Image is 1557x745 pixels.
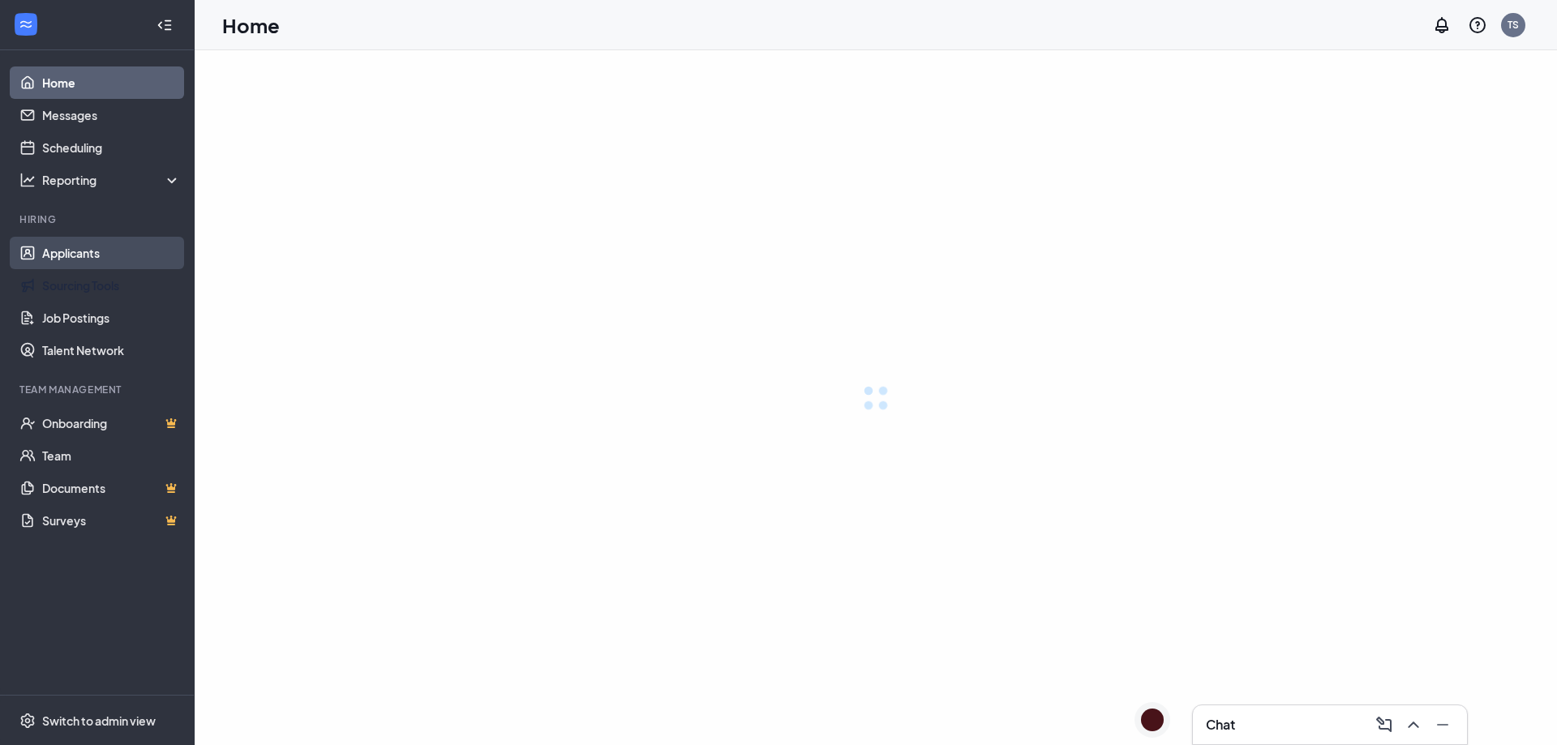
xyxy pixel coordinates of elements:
a: SurveysCrown [42,504,181,537]
h3: Chat [1206,716,1235,734]
svg: ChevronUp [1404,715,1423,734]
div: Switch to admin view [42,713,156,729]
a: Messages [42,99,181,131]
a: Team [42,439,181,472]
h1: Home [222,11,280,39]
a: Talent Network [42,334,181,366]
svg: Notifications [1432,15,1452,35]
div: Team Management [19,383,178,396]
div: TS [1508,18,1519,32]
button: ComposeMessage [1370,712,1396,738]
svg: ComposeMessage [1375,715,1394,734]
svg: Minimize [1433,715,1452,734]
div: Hiring [19,212,178,226]
svg: Collapse [157,17,173,33]
a: DocumentsCrown [42,472,181,504]
a: Sourcing Tools [42,269,181,302]
svg: QuestionInfo [1468,15,1487,35]
a: Job Postings [42,302,181,334]
svg: Settings [19,713,36,729]
svg: Analysis [19,172,36,188]
svg: WorkstreamLogo [18,16,34,32]
button: ChevronUp [1399,712,1425,738]
div: Reporting [42,172,182,188]
a: OnboardingCrown [42,407,181,439]
a: Home [42,66,181,99]
button: Minimize [1428,712,1454,738]
a: Scheduling [42,131,181,164]
a: Applicants [42,237,181,269]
